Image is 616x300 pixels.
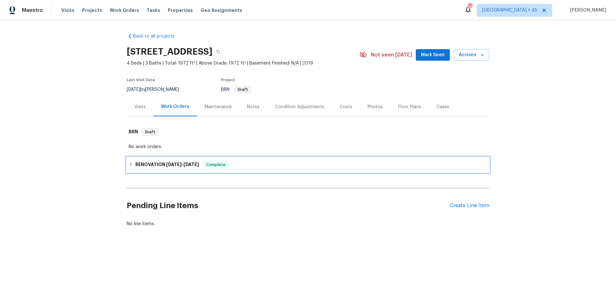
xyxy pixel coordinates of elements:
[371,52,412,58] span: Not seen [DATE]
[203,162,228,168] span: Complete
[142,129,158,135] span: Draft
[467,4,472,10] div: 683
[275,104,324,110] div: Condition Adjustments
[161,103,189,110] div: Work Orders
[212,46,224,57] button: Copy Address
[127,191,450,221] h2: Pending Line Items
[221,87,251,92] span: BRN
[168,7,193,13] span: Properties
[235,88,251,92] span: Draft
[221,78,235,82] span: Project
[147,8,160,13] span: Tasks
[61,7,74,13] span: Visits
[127,78,155,82] span: Last Visit Date
[127,60,359,66] span: 4 Beds | 3 Baths | Total: 1972 ft² | Above Grade: 1972 ft² | Basement Finished: N/A | 2019
[184,162,199,167] span: [DATE]
[416,49,450,61] button: Mark Seen
[482,7,537,13] span: [GEOGRAPHIC_DATA] + 45
[82,7,102,13] span: Projects
[110,7,139,13] span: Work Orders
[129,144,487,150] div: No work orders.
[127,221,489,227] div: No line items.
[454,49,489,61] button: Actions
[127,87,140,92] span: [DATE]
[127,33,188,40] a: Back to all projects
[340,104,352,110] div: Costs
[247,104,260,110] div: Notes
[22,7,43,13] span: Maestro
[134,104,146,110] div: Visits
[135,161,199,169] h6: RENOVATION
[459,51,484,59] span: Actions
[368,104,383,110] div: Photos
[436,104,449,110] div: Cases
[166,162,199,167] span: -
[127,49,212,55] h2: [STREET_ADDRESS]
[398,104,421,110] div: Floor Plans
[166,162,182,167] span: [DATE]
[127,122,489,142] div: BRN Draft
[568,7,606,13] span: [PERSON_NAME]
[127,157,489,172] div: RENOVATION [DATE]-[DATE]Complete
[421,51,445,59] span: Mark Seen
[129,128,138,136] h6: BRN
[205,104,232,110] div: Maintenance
[201,7,242,13] span: Geo Assignments
[127,86,187,93] div: by [PERSON_NAME]
[450,203,489,209] div: Create Line Item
